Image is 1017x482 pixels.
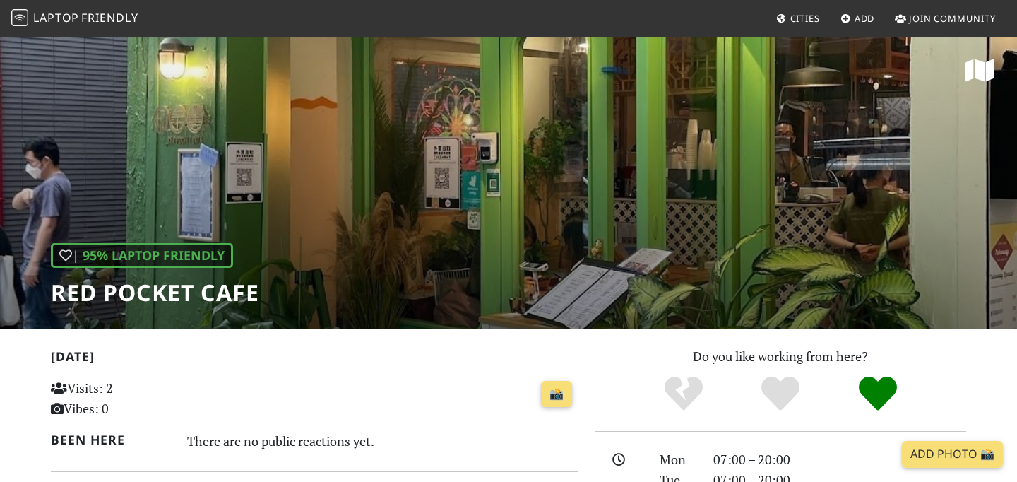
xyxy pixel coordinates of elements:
span: Laptop [33,10,79,25]
a: Join Community [889,6,1001,31]
p: Visits: 2 Vibes: 0 [51,378,215,419]
h2: [DATE] [51,349,578,370]
span: Add [855,12,875,25]
h1: Red Pocket Cafe [51,279,259,306]
a: Cities [771,6,826,31]
div: Definitely! [829,375,927,413]
div: | 95% Laptop Friendly [51,243,233,268]
p: Do you like working from here? [595,346,966,367]
div: No [635,375,732,413]
span: Cities [790,12,820,25]
h2: Been here [51,433,170,447]
a: Add Photo 📸 [902,441,1003,468]
a: 📸 [541,381,572,408]
div: Yes [732,375,829,413]
div: 07:00 – 20:00 [705,449,975,470]
div: Mon [651,449,705,470]
img: LaptopFriendly [11,9,28,26]
span: Join Community [909,12,996,25]
div: There are no public reactions yet. [187,430,578,452]
a: LaptopFriendly LaptopFriendly [11,6,138,31]
a: Add [835,6,881,31]
span: Friendly [81,10,138,25]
